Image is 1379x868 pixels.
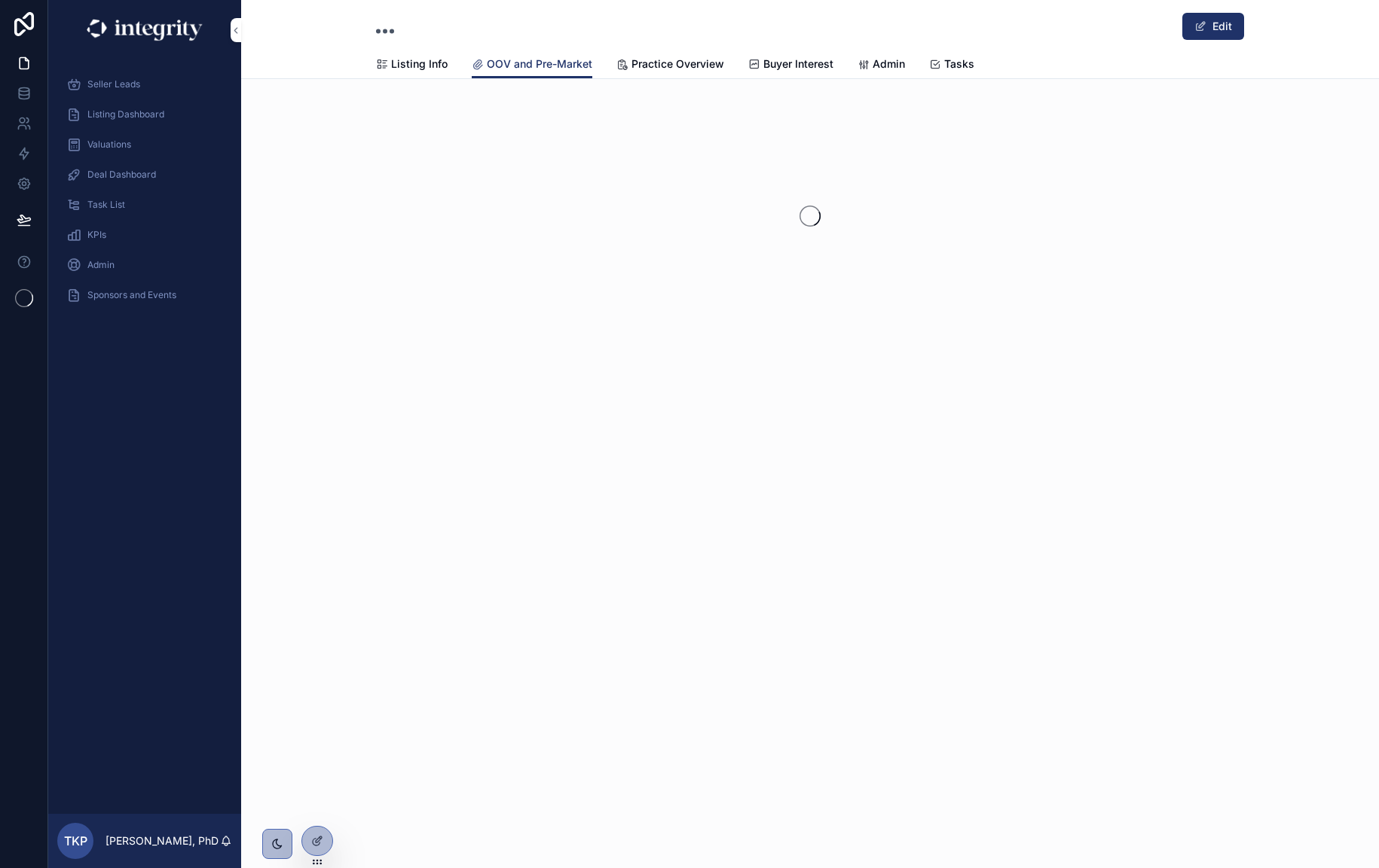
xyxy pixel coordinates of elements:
[87,289,176,301] span: Sponsors and Events
[87,199,125,211] span: Task List
[858,50,905,81] a: Admin
[87,169,156,181] span: Deal Dashboard
[57,131,232,158] a: Valuations
[105,833,219,848] p: [PERSON_NAME], PhD
[87,78,140,90] span: Seller Leads
[472,50,592,79] a: OOV and Pre-Market
[57,221,232,248] a: KPIs
[763,56,833,72] span: Buyer Interest
[87,229,106,241] span: KPIs
[57,282,232,309] a: Sponsors and Events
[48,60,241,328] div: scrollable content
[57,101,232,128] a: Listing Dashboard
[57,251,232,279] a: Admin
[631,56,724,72] span: Practice Overview
[616,50,724,81] a: Practice Overview
[748,50,833,81] a: Buyer Interest
[87,108,164,120] span: Listing Dashboard
[944,56,974,72] span: Tasks
[1182,13,1244,40] button: Edit
[487,56,592,72] span: OOV and Pre-Market
[376,50,448,81] a: Listing Info
[57,191,232,218] a: Task List
[64,832,87,850] span: TKP
[57,71,232,98] a: Seller Leads
[87,139,131,151] span: Valuations
[86,18,203,42] img: App logo
[929,50,974,81] a: Tasks
[391,56,448,72] span: Listing Info
[57,161,232,188] a: Deal Dashboard
[87,259,115,271] span: Admin
[873,56,905,72] span: Admin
